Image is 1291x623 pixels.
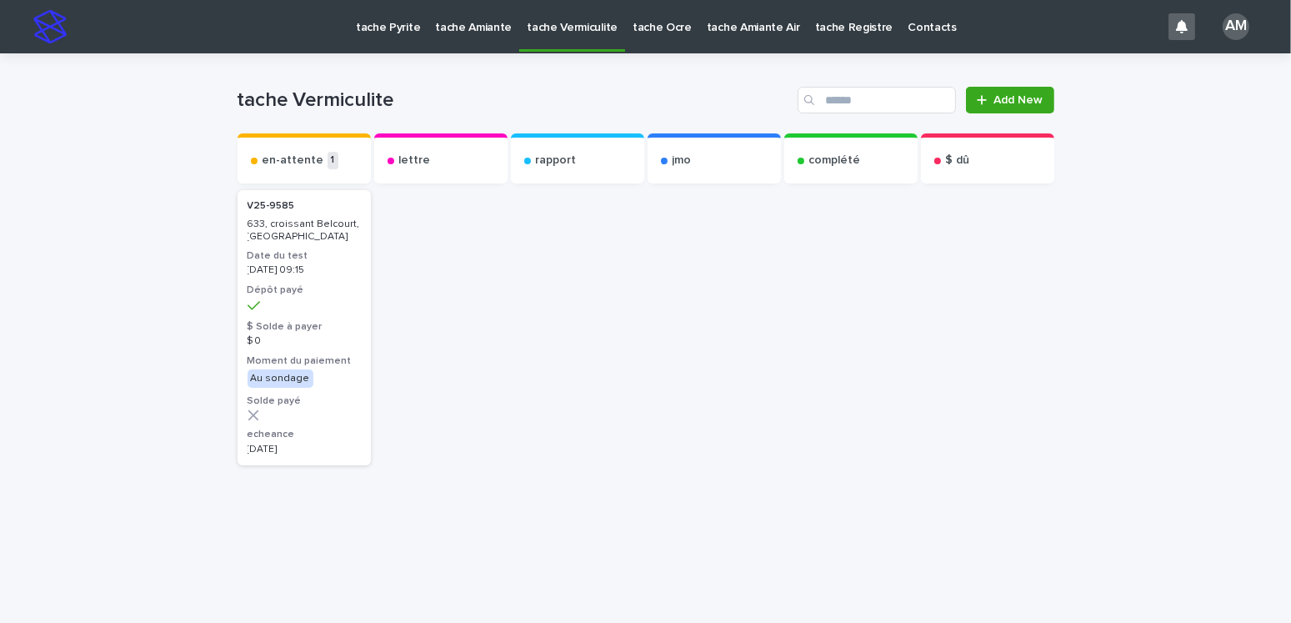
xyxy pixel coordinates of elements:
p: complété [809,153,861,168]
h3: echeance [248,428,361,441]
div: AM [1223,13,1249,40]
p: [DATE] [248,444,361,455]
a: Add New [966,87,1053,113]
p: V25-9585 [248,200,295,212]
p: en-attente [263,153,324,168]
h3: Moment du paiement [248,354,361,368]
p: 1 [328,152,338,169]
a: V25-9585 633, croissant Belcourt, [GEOGRAPHIC_DATA]Date du test[DATE] 09:15Dépôt payé$ Solde à pa... [238,190,371,465]
p: rapport [536,153,577,168]
div: Au sondage [248,369,313,388]
p: $ dû [946,153,970,168]
p: [DATE] 09:15 [248,264,361,276]
img: stacker-logo-s-only.png [33,10,67,43]
h1: tache Vermiculite [238,88,792,113]
h3: $ Solde à payer [248,320,361,334]
p: $ 0 [248,335,361,347]
h3: Dépôt payé [248,284,361,297]
p: lettre [399,153,431,168]
h3: Solde payé [248,394,361,408]
h3: Date du test [248,249,361,263]
p: jmo [673,153,692,168]
p: 633, croissant Belcourt, [GEOGRAPHIC_DATA] [248,219,361,243]
input: Search [798,87,956,113]
span: Add New [994,94,1043,106]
